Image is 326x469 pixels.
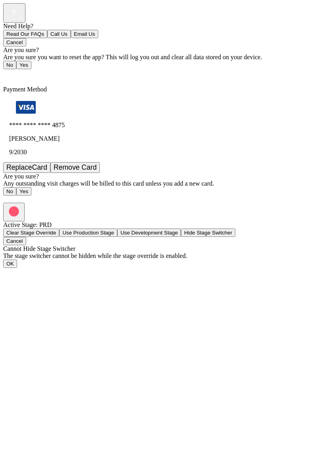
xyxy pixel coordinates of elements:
div: Any outstanding visit charges will be billed to this card unless you add a new card. [3,180,323,187]
div: Are you sure you want to reset the app? This will log you out and clear all data stored on your d... [3,54,323,61]
button: Email Us [71,30,98,38]
p: [PERSON_NAME] [9,135,317,142]
button: Clear Stage Override [3,229,59,237]
button: Yes [16,61,31,69]
button: Yes [16,187,31,196]
div: Cannot Hide Stage Switcher [3,245,323,252]
button: No [3,61,16,69]
button: Call Us [47,30,71,38]
span: Payment Method [3,86,47,93]
button: Hide Stage Switcher [181,229,235,237]
div: Active Stage: PRD [3,221,323,229]
button: Cancel [3,237,26,245]
a: Back [3,72,21,78]
div: The stage switcher cannot be hidden while the stage override is enabled. [3,252,323,260]
div: Need Help? [3,23,323,30]
button: Cancel [3,38,26,47]
button: Read Our FAQs [3,30,47,38]
button: No [3,187,16,196]
div: Are you sure? [3,173,323,180]
button: Use Production Stage [59,229,117,237]
button: Use Development Stage [117,229,181,237]
button: ReplaceCard [3,162,50,173]
button: OK [3,260,17,268]
div: Are you sure? [3,47,323,54]
span: Back [8,72,21,78]
p: 9/2030 [9,149,317,156]
button: Remove Card [50,162,100,173]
